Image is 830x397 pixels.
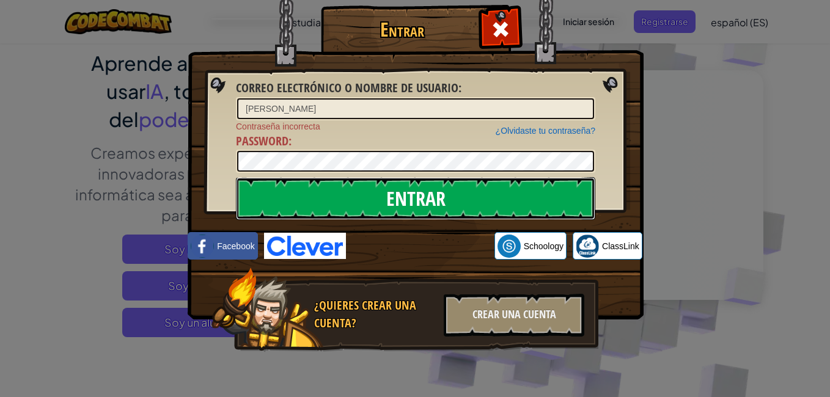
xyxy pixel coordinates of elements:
[236,79,461,97] label: :
[324,19,480,40] h1: Entrar
[191,235,214,258] img: facebook_small.png
[217,240,254,252] span: Facebook
[524,240,564,252] span: Schoology
[236,133,292,150] label: :
[444,294,584,337] div: Crear una cuenta
[314,297,436,332] div: ¿Quieres crear una cuenta?
[236,120,595,133] span: Contraseña incorrecta
[236,133,288,149] span: Password
[496,126,595,136] a: ¿Olvidaste tu contraseña?
[236,79,458,96] span: Correo electrónico o nombre de usuario
[498,235,521,258] img: schoology.png
[602,240,639,252] span: ClassLink
[346,233,494,260] iframe: Botón Iniciar sesión con Google
[236,177,595,220] input: Entrar
[576,235,599,258] img: classlink-logo-small.png
[264,233,346,259] img: clever-logo-blue.png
